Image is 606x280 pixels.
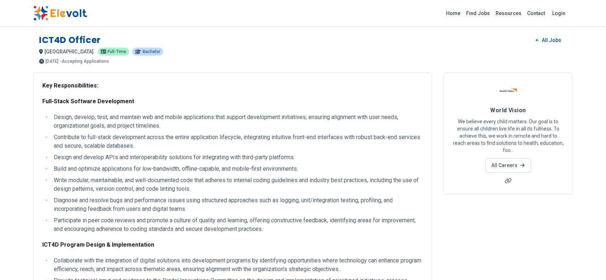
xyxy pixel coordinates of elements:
[143,49,160,54] span: Bachelor
[493,8,524,19] a: Resources
[463,8,493,19] a: Find Jobs
[52,153,423,162] li: Design and develop APIs and interoperability solutions for integrating with third-party platforms.
[548,6,570,20] a: Login
[530,35,567,46] a: All Jobs
[52,196,423,213] li: Diagnose and resolve bugs and performance issues using structured approaches such as logging, uni...
[39,34,101,46] h1: ICT4D Officer
[443,8,463,19] a: Home
[60,59,109,63] p: - Accepting Applications
[524,8,548,19] a: Contact
[52,256,423,274] li: Collaborate with the integration of digital solutions into development programs by identifying op...
[499,81,517,99] img: World Vision
[453,118,564,154] p: We believe every child matters. Our goal is to ensure all children live life in all its fullness....
[108,49,126,54] span: Full-time
[570,246,606,280] iframe: Chat Widget
[52,113,423,130] li: Design, develop, test, and maintain web and mobile applications that support development initiati...
[33,6,87,21] img: Elevolt
[46,59,58,63] span: [DATE]
[490,107,526,114] span: World Vision
[52,216,423,233] li: Participate in peer code reviews and promote a culture of quality and learning, offering construc...
[42,241,154,248] strong: ICT4D Program Design & Implementation
[42,98,134,105] strong: Full-Stack Software Development
[44,49,94,54] span: [GEOGRAPHIC_DATA]
[52,133,423,150] li: Contribute to full-stack development across the entire application lifecycle, integrating intuiti...
[52,176,423,193] li: Write modular, maintainable, and well-documented code that adheres to internal coding guidelines ...
[52,165,423,173] li: Build and optimize applications for low-bandwidth, offline-capable, and mobile-first environments.
[485,158,531,172] a: All Careers
[42,82,98,89] strong: Key Responsibilities:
